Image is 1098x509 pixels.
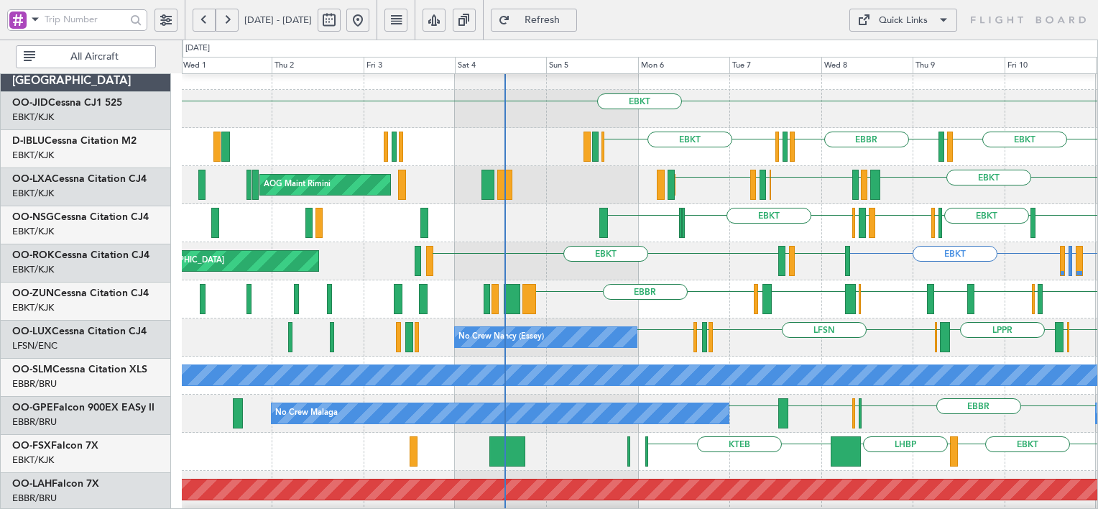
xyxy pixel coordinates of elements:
div: Thu 9 [913,57,1004,74]
div: No Crew Nancy (Essey) [458,326,544,348]
div: Fri 3 [364,57,455,74]
a: OO-JIDCessna CJ1 525 [12,98,122,108]
a: EBKT/KJK [12,225,54,238]
a: OO-GPEFalcon 900EX EASy II [12,403,154,413]
span: OO-LAH [12,479,52,489]
a: OO-FSXFalcon 7X [12,441,98,451]
a: EBKT/KJK [12,111,54,124]
div: Mon 6 [638,57,729,74]
button: Quick Links [849,9,957,32]
a: EBBR/BRU [12,377,57,390]
a: D-IBLUCessna Citation M2 [12,136,137,146]
a: EBBR/BRU [12,416,57,428]
a: EBKT/KJK [12,187,54,200]
div: Thu 2 [272,57,363,74]
a: OO-NSGCessna Citation CJ4 [12,212,149,222]
div: Tue 7 [729,57,821,74]
span: OO-ROK [12,250,55,260]
a: OO-LUXCessna Citation CJ4 [12,326,147,336]
span: OO-GPE [12,403,53,413]
div: Wed 1 [180,57,272,74]
div: [DATE] [185,42,210,55]
a: OO-LAHFalcon 7X [12,479,99,489]
a: OO-LXACessna Citation CJ4 [12,174,147,184]
span: [DATE] - [DATE] [244,14,312,27]
input: Trip Number [45,9,126,30]
a: LFSN/ENC [12,339,57,352]
span: OO-LUX [12,326,52,336]
div: Sat 4 [455,57,546,74]
div: No Crew Malaga [275,403,338,424]
div: Wed 8 [821,57,913,74]
span: D-IBLU [12,136,45,146]
button: All Aircraft [16,45,156,68]
div: Fri 10 [1005,57,1096,74]
span: OO-NSG [12,212,54,222]
div: AOG Maint Rimini [264,174,331,196]
a: OO-ROKCessna Citation CJ4 [12,250,149,260]
a: OO-ZUNCessna Citation CJ4 [12,288,149,298]
div: Quick Links [879,14,928,28]
a: EBKT/KJK [12,263,54,276]
span: OO-SLM [12,364,52,375]
a: EBBR/BRU [12,492,57,505]
span: Refresh [513,15,572,25]
a: EBKT/KJK [12,454,54,467]
div: Sun 5 [546,57,637,74]
button: Refresh [491,9,577,32]
span: All Aircraft [38,52,151,62]
span: OO-JID [12,98,48,108]
span: OO-FSX [12,441,51,451]
a: EBKT/KJK [12,149,54,162]
span: OO-LXA [12,174,52,184]
a: EBKT/KJK [12,301,54,314]
span: OO-ZUN [12,288,54,298]
a: OO-SLMCessna Citation XLS [12,364,147,375]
